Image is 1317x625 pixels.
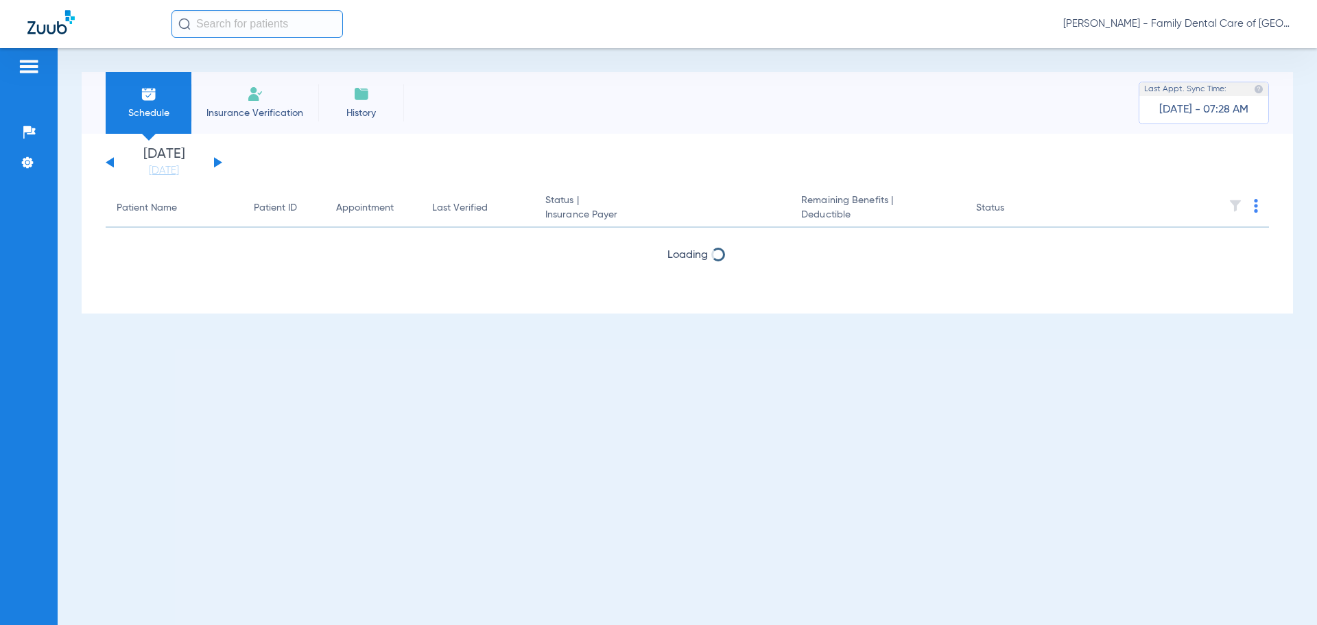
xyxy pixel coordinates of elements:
[1063,17,1290,31] span: [PERSON_NAME] - Family Dental Care of [GEOGRAPHIC_DATA]
[1144,82,1226,96] span: Last Appt. Sync Time:
[432,201,488,215] div: Last Verified
[1254,84,1263,94] img: last sync help info
[247,86,263,102] img: Manual Insurance Verification
[790,189,964,228] th: Remaining Benefits |
[27,10,75,34] img: Zuub Logo
[254,201,314,215] div: Patient ID
[18,58,40,75] img: hamburger-icon
[117,201,232,215] div: Patient Name
[353,86,370,102] img: History
[336,201,394,215] div: Appointment
[667,250,708,261] span: Loading
[1229,199,1242,213] img: filter.svg
[123,148,205,178] li: [DATE]
[432,201,523,215] div: Last Verified
[1254,199,1258,213] img: group-dot-blue.svg
[336,201,410,215] div: Appointment
[171,10,343,38] input: Search for patients
[545,208,779,222] span: Insurance Payer
[965,189,1058,228] th: Status
[801,208,953,222] span: Deductible
[202,106,308,120] span: Insurance Verification
[329,106,394,120] span: History
[116,106,181,120] span: Schedule
[141,86,157,102] img: Schedule
[117,201,177,215] div: Patient Name
[534,189,790,228] th: Status |
[178,18,191,30] img: Search Icon
[1159,103,1248,117] span: [DATE] - 07:28 AM
[254,201,297,215] div: Patient ID
[123,164,205,178] a: [DATE]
